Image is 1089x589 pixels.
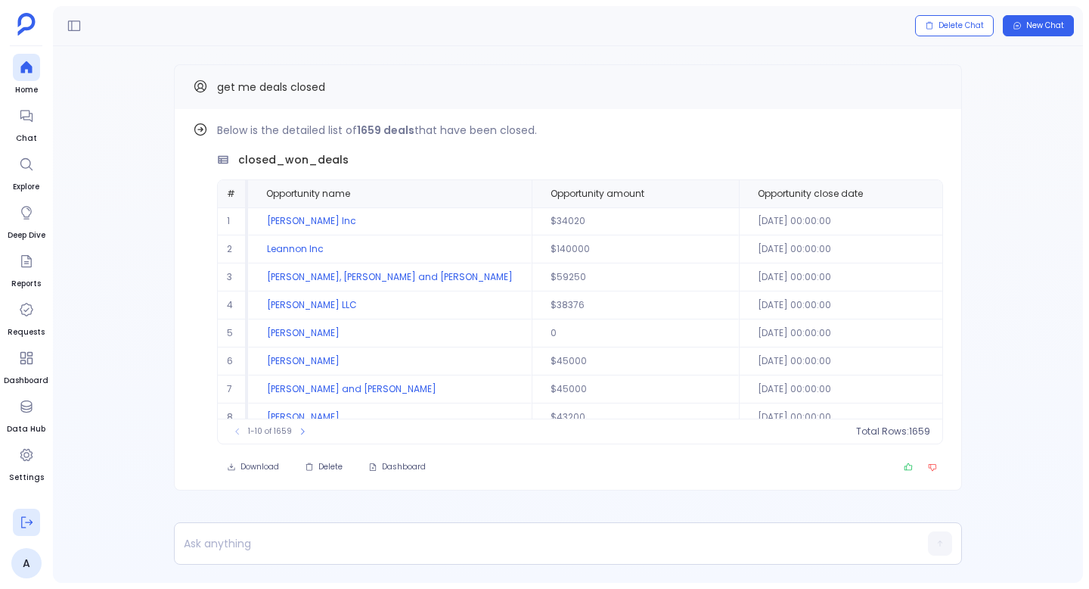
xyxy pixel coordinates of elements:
td: [DATE] 00:00:00 [739,207,957,235]
span: Total Rows: [856,425,909,438]
td: 7 [218,376,248,404]
td: [PERSON_NAME] and [PERSON_NAME] [248,376,532,404]
span: 1659 [909,425,930,438]
a: Requests [8,296,45,338]
a: Settings [9,441,44,484]
span: Settings [9,472,44,484]
a: Reports [11,248,41,290]
td: 8 [218,404,248,432]
td: 4 [218,291,248,319]
span: Chat [13,132,40,145]
td: $45000 [532,347,739,376]
img: petavue logo [17,13,36,36]
span: Data Hub [7,423,45,435]
td: [DATE] 00:00:00 [739,347,957,376]
a: Chat [13,102,40,145]
span: # [227,187,235,200]
td: [PERSON_NAME], [PERSON_NAME] and [PERSON_NAME] [248,263,532,291]
span: Requests [8,326,45,338]
span: Explore [13,181,40,193]
span: Download [240,462,279,472]
button: Dashboard [358,457,436,478]
td: [DATE] 00:00:00 [739,376,957,404]
span: get me deals closed [217,79,325,95]
span: Reports [11,278,41,290]
td: 5 [218,319,248,347]
td: [DATE] 00:00:00 [739,404,957,432]
a: Deep Dive [8,199,45,242]
span: Deep Dive [8,229,45,242]
button: Delete [295,457,352,478]
span: 1-10 of 1659 [248,425,292,438]
td: $45000 [532,376,739,404]
span: Opportunity close date [758,188,863,200]
span: Dashboard [4,375,48,387]
td: [PERSON_NAME] LLC [248,291,532,319]
td: [DATE] 00:00:00 [739,263,957,291]
td: Leannon Inc [248,235,532,263]
a: Explore [13,151,40,193]
span: Opportunity amount [551,188,644,200]
span: Home [13,84,40,96]
span: Delete [318,462,343,472]
span: New Chat [1026,20,1064,31]
td: $140000 [532,235,739,263]
td: 0 [532,319,739,347]
strong: 1659 deals [357,123,414,138]
td: [DATE] 00:00:00 [739,319,957,347]
td: [PERSON_NAME] [248,319,532,347]
td: [PERSON_NAME] [248,404,532,432]
button: New Chat [1003,15,1074,36]
td: 2 [218,235,248,263]
td: 6 [218,347,248,376]
a: Dashboard [4,344,48,387]
td: [DATE] 00:00:00 [739,235,957,263]
td: $59250 [532,263,739,291]
td: 1 [218,207,248,235]
button: Delete Chat [915,15,994,36]
td: [PERSON_NAME] [248,347,532,376]
span: Opportunity name [266,188,350,200]
span: Dashboard [382,462,426,472]
span: closed_won_deals [238,152,349,167]
span: Delete Chat [939,20,984,31]
button: Download [217,457,289,478]
td: $38376 [532,291,739,319]
p: Below is the detailed list of that have been closed. [217,121,943,139]
td: [PERSON_NAME] Inc [248,207,532,235]
a: Data Hub [7,393,45,435]
td: $43200 [532,404,739,432]
a: Home [13,54,40,96]
td: [DATE] 00:00:00 [739,291,957,319]
a: A [11,548,42,578]
td: $34020 [532,207,739,235]
td: 3 [218,263,248,291]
